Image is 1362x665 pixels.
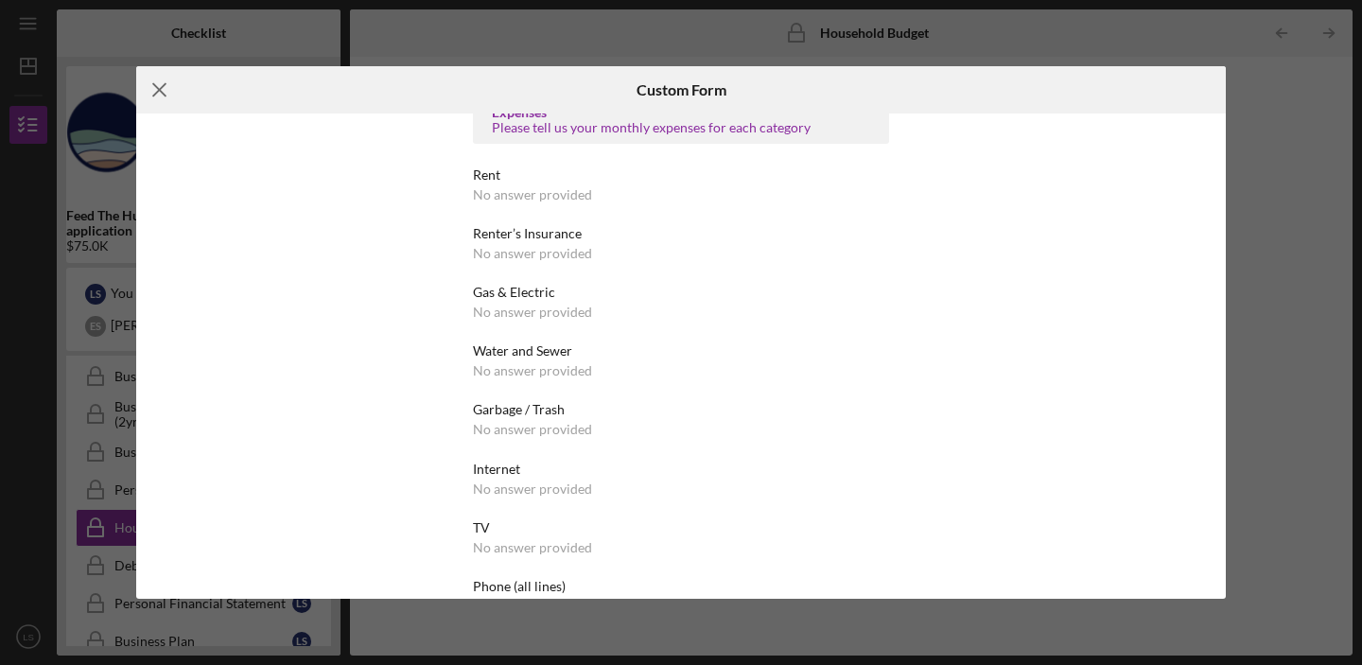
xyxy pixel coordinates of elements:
div: No answer provided [473,481,592,497]
div: No answer provided [473,422,592,437]
div: Please tell us your monthly expenses for each category [492,120,870,135]
h6: Custom Form [637,81,726,98]
div: TV [473,520,889,535]
div: Garbage / Trash [473,402,889,417]
div: Water and Sewer [473,343,889,359]
div: Internet [473,462,889,477]
div: Phone (all lines) [473,579,889,594]
div: No answer provided [473,305,592,320]
div: No answer provided [473,363,592,378]
div: No answer provided [473,187,592,202]
div: Renter’s Insurance [473,226,889,241]
div: No answer provided [473,246,592,261]
div: Rent [473,167,889,183]
div: Gas & Electric [473,285,889,300]
div: No answer provided [473,540,592,555]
